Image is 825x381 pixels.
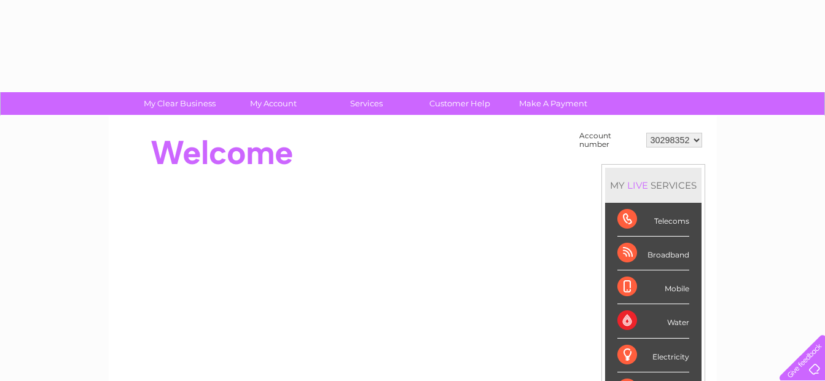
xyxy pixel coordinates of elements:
[617,339,689,372] div: Electricity
[617,304,689,338] div: Water
[316,92,417,115] a: Services
[617,237,689,270] div: Broadband
[576,128,643,152] td: Account number
[409,92,510,115] a: Customer Help
[617,270,689,304] div: Mobile
[625,179,651,191] div: LIVE
[222,92,324,115] a: My Account
[129,92,230,115] a: My Clear Business
[617,203,689,237] div: Telecoms
[502,92,604,115] a: Make A Payment
[605,168,702,203] div: MY SERVICES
